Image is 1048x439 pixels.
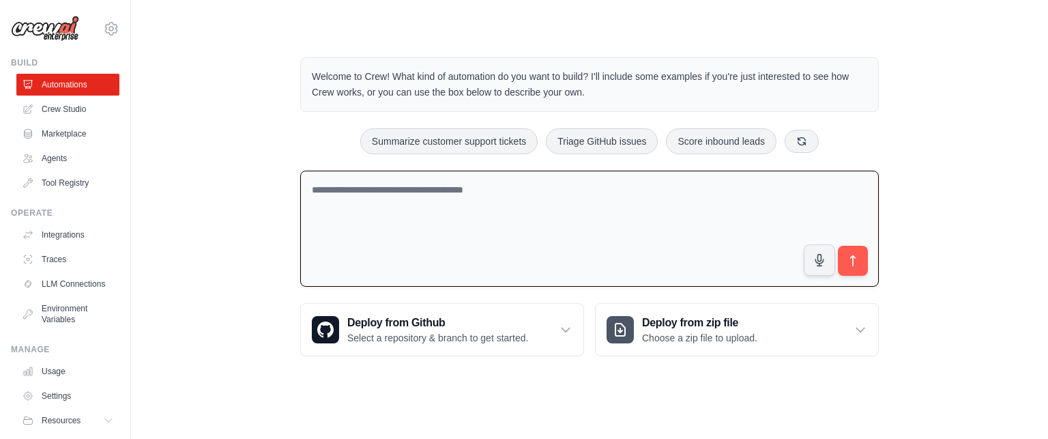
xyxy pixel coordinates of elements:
a: Crew Studio [16,98,119,120]
div: Build [11,57,119,68]
div: Operate [11,208,119,218]
a: Usage [16,360,119,382]
div: Manage [11,344,119,355]
p: Welcome to Crew! What kind of automation do you want to build? I'll include some examples if you'... [312,69,867,100]
button: Triage GitHub issues [546,128,658,154]
p: Choose a zip file to upload. [642,331,757,345]
button: Summarize customer support tickets [360,128,538,154]
iframe: Chat Widget [980,373,1048,439]
a: Integrations [16,224,119,246]
h3: Deploy from Github [347,315,528,331]
button: Score inbound leads [666,128,776,154]
a: Environment Variables [16,298,119,330]
a: Marketplace [16,123,119,145]
h3: Deploy from zip file [642,315,757,331]
a: Agents [16,147,119,169]
span: Resources [42,415,81,426]
a: LLM Connections [16,273,119,295]
a: Traces [16,249,119,270]
a: Tool Registry [16,172,119,194]
p: Select a repository & branch to get started. [347,331,528,345]
img: Logo [11,16,79,42]
button: Resources [16,410,119,431]
a: Automations [16,74,119,96]
a: Settings [16,385,119,407]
